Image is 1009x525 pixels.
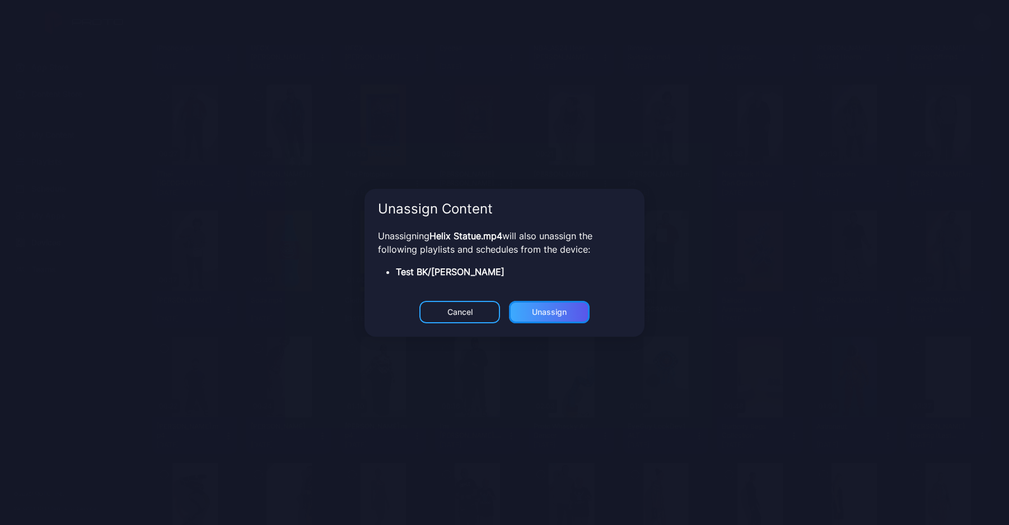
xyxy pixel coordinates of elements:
div: Cancel [447,308,473,317]
button: Unassign [509,301,590,323]
strong: Test BK/[PERSON_NAME] [396,266,504,277]
div: Unassign Content [378,202,631,216]
button: Cancel [419,301,500,323]
p: Unassigning will also unassign the following playlists and schedules from the device: [378,229,631,256]
strong: Helix Statue.mp4 [429,230,502,241]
